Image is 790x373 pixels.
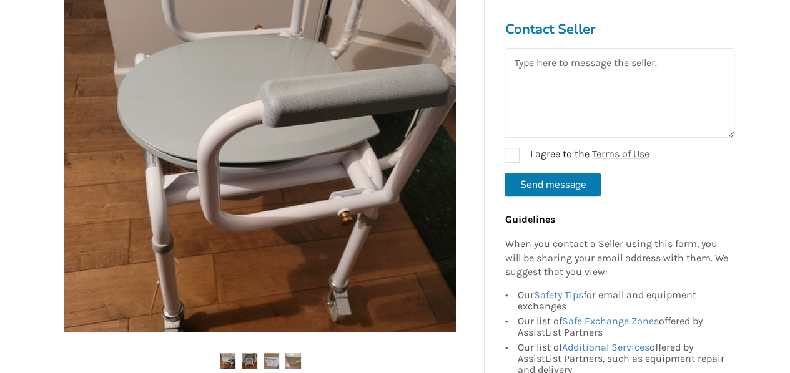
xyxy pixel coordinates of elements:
a: Safe Exchange Zones [561,316,658,327]
img: gardian drop arm commode with wheels-commode-bathroom safety-port moody-assistlist-listing [285,353,301,369]
h3: Contact Seller [505,21,734,38]
a: Safety Tips [533,289,583,301]
p: When you contact a Seller using this form, you will be sharing your email address with them. We s... [505,237,728,280]
img: gardian drop arm commode with wheels-commode-bathroom safety-port moody-assistlist-listing [220,353,235,369]
a: Terms of Use [591,148,649,160]
a: Additional Services [561,342,649,354]
b: Guidelines [505,213,555,225]
div: Our list of offered by AssistList Partners [517,314,728,341]
img: gardian drop arm commode with wheels-commode-bathroom safety-port moody-assistlist-listing [264,353,279,369]
img: gardian drop arm commode with wheels-commode-bathroom safety-port moody-assistlist-listing [242,353,257,369]
label: I agree to the [505,148,649,163]
div: Our for email and equipment exchanges [517,290,728,314]
button: Send message [505,173,601,196]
